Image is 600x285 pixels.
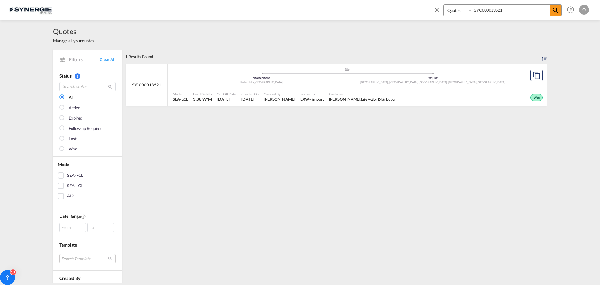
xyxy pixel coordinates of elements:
[552,7,559,14] md-icon: icon-magnify
[427,76,433,80] span: J7C
[542,50,547,64] div: Sort by: Created On
[550,5,561,16] span: icon-magnify
[59,213,81,219] span: Date Range
[59,223,86,232] div: From
[59,223,116,232] span: From To
[472,5,550,16] input: Enter Quotation Number
[69,94,73,101] div: All
[329,92,396,96] span: Customer
[309,96,324,102] div: - import
[125,50,153,64] div: 1 Results Found
[433,4,443,19] span: icon-close
[53,26,94,36] span: Quotes
[217,96,236,102] span: 24 Jul 2025
[58,172,117,179] md-checkbox: SEA-FCL
[264,92,295,96] span: Created By
[59,82,116,91] input: Search status
[360,80,477,84] span: [GEOGRAPHIC_DATA], [GEOGRAPHIC_DATA], [GEOGRAPHIC_DATA], [GEOGRAPHIC_DATA]
[69,105,80,111] div: Active
[108,84,112,89] md-icon: icon-magnify
[433,76,438,80] span: J7C
[58,193,117,199] md-checkbox: AIR
[565,4,579,16] div: Help
[241,92,259,96] span: Created On
[193,92,212,96] span: Load Details
[193,97,212,102] span: 3.38 W/M
[261,76,262,80] span: |
[87,223,114,232] div: To
[59,73,116,79] div: Status 1
[69,125,102,132] div: Follow-up Required
[58,162,69,167] span: Mode
[59,242,77,247] span: Template
[533,72,540,79] md-icon: assets/icons/custom/copyQuote.svg
[476,80,477,84] span: ,
[360,97,396,101] span: Safe Action Distribution
[534,96,541,100] span: Won
[579,5,589,15] div: O
[343,68,351,71] md-icon: assets/icons/custom/ship-fill.svg
[69,136,77,142] div: Lost
[59,276,80,281] span: Created By
[53,38,94,43] span: Manage all your quotes
[69,146,77,152] div: Won
[477,80,505,84] span: [GEOGRAPHIC_DATA]
[253,76,262,80] span: 31040
[255,80,283,84] span: [GEOGRAPHIC_DATA]
[262,76,270,80] span: 31040
[240,80,255,84] span: Pederobba
[67,172,83,179] div: SEA-FCL
[69,115,82,121] div: Expired
[173,92,188,96] span: Mode
[530,70,543,81] button: Copy Quote
[300,92,324,96] span: Incoterms
[58,183,117,189] md-checkbox: SEA-LCL
[264,96,295,102] span: Daniel Dico
[530,94,543,101] div: Won
[254,80,255,84] span: ,
[126,64,547,106] div: SYC000013521 assets/icons/custom/ship-fill.svgassets/icons/custom/roll-o-plane.svgOrigin ItalyDes...
[59,73,71,79] span: Status
[432,76,433,80] span: |
[300,96,324,102] div: EXW import
[433,6,440,13] md-icon: icon-close
[81,214,86,219] md-icon: Created On
[67,183,83,189] div: SEA-LCL
[300,96,310,102] div: EXW
[67,193,74,199] div: AIR
[9,3,52,17] img: 1f56c880d42311ef80fc7dca854c8e59.png
[241,96,259,102] span: 24 Jul 2025
[69,56,100,63] span: Filters
[173,96,188,102] span: SEA-LCL
[100,57,116,62] a: Clear All
[132,82,162,88] span: SYC000013521
[329,96,396,102] span: Jennyfer Lemieux Safe Action Distribution
[217,92,236,96] span: Cut Off Date
[75,73,80,79] span: 1
[565,4,576,15] span: Help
